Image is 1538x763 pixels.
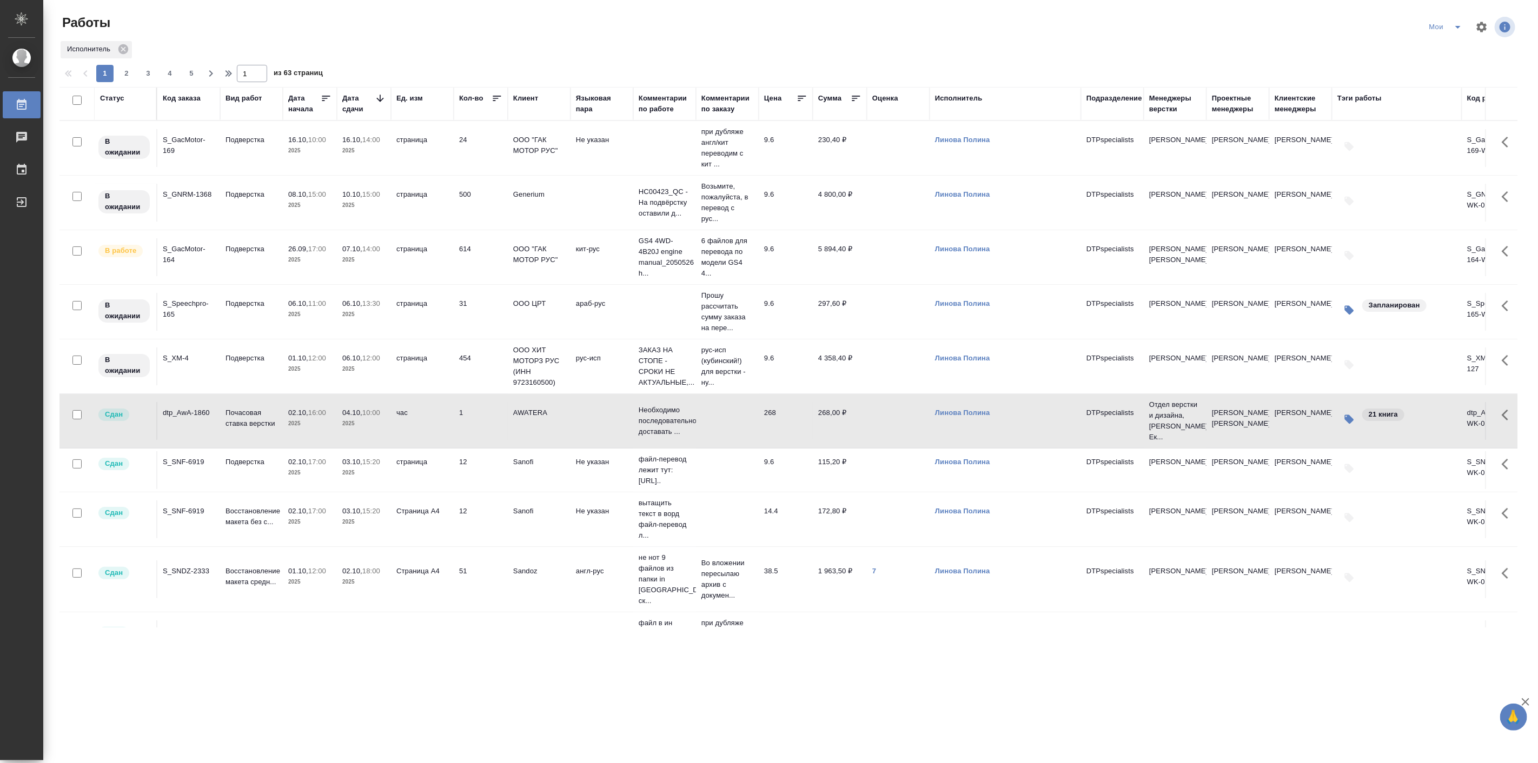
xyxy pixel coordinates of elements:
[1206,184,1269,222] td: [PERSON_NAME]
[639,93,691,115] div: Комментарии по работе
[288,409,308,417] p: 02.10,
[1081,620,1144,658] td: DTPspecialists
[391,560,454,598] td: Страница А4
[1337,457,1361,480] button: Добавить тэги
[342,145,386,156] p: 2025
[1269,620,1332,658] td: [PERSON_NAME]
[288,145,332,156] p: 2025
[362,299,380,307] p: 13:30
[454,129,508,167] td: 24
[288,245,308,253] p: 26.09,
[1462,184,1524,222] td: S_GNRM-1368-WK-002
[391,620,454,658] td: Страница А4
[97,353,151,378] div: Исполнитель назначен, приступать к работе пока рано
[639,186,691,219] p: НС00423_QC - На подвёрстку оставили д...
[288,507,308,515] p: 02.10,
[288,627,308,635] p: 01.10,
[342,507,362,515] p: 03.10,
[701,236,753,279] p: 6 файлов для перевода по модели GS4 4...
[97,298,151,324] div: Исполнитель назначен, приступать к работе пока рано
[97,135,151,160] div: Исполнитель назначен, приступать к работе пока рано
[308,299,326,307] p: 11:00
[701,290,753,333] p: Прошу рассчитать сумму заказа на пере...
[1149,244,1201,265] p: [PERSON_NAME], [PERSON_NAME]
[1337,135,1361,158] button: Добавить тэги
[1361,298,1428,313] div: Запланирован
[226,135,277,145] p: Подверстка
[342,567,362,575] p: 02.10,
[362,354,380,362] p: 12:00
[935,190,990,198] a: Линова Полина
[105,191,143,212] p: В ожидании
[161,68,178,79] span: 4
[1495,184,1521,210] button: Здесь прячутся важные кнопки
[118,68,135,79] span: 2
[1081,402,1144,440] td: DTPspecialists
[513,135,565,156] p: ООО "ГАК МОТОР РУС"
[759,500,813,538] td: 14.4
[342,577,386,587] p: 2025
[308,354,326,362] p: 12:00
[454,184,508,222] td: 500
[639,405,691,437] p: Необходимо последовательно доставать ...
[1462,129,1524,167] td: S_GacMotor-169-WK-008
[1462,500,1524,538] td: S_SNF-6919-WK-007
[391,500,454,538] td: Страница А4
[1495,451,1521,477] button: Здесь прячутся важные кнопки
[362,507,380,515] p: 15:20
[342,93,375,115] div: Дата сдачи
[342,200,386,211] p: 2025
[571,560,633,598] td: англ-рус
[1337,298,1361,322] button: Изменить тэги
[288,93,321,115] div: Дата начала
[362,458,380,466] p: 15:20
[226,189,277,200] p: Подверстка
[1081,293,1144,331] td: DTPspecialists
[454,402,508,440] td: 1
[163,407,215,418] div: dtp_AwA-1860
[362,567,380,575] p: 18:00
[513,244,565,265] p: ООО "ГАК МОТОР РУС"
[1081,347,1144,385] td: DTPspecialists
[1275,93,1327,115] div: Клиентские менеджеры
[183,68,200,79] span: 5
[759,129,813,167] td: 9.6
[935,136,990,144] a: Линова Полина
[701,618,753,661] p: при дубляже англ/кит переводим с кит ...
[813,184,867,222] td: 4 800,00 ₽
[342,409,362,417] p: 04.10,
[813,402,867,440] td: 268,00 ₽
[1337,626,1361,650] button: Добавить тэги
[1212,93,1264,115] div: Проектные менеджеры
[362,136,380,144] p: 14:00
[639,236,691,279] p: GS4 4WD-4B20J engine manual_2050526 h...
[1081,184,1144,222] td: DTPspecialists
[701,181,753,224] p: Возьмите, пожалуйста, в перевод с рус...
[1495,293,1521,319] button: Здесь прячутся важные кнопки
[935,354,990,362] a: Линова Полина
[1206,560,1269,598] td: [PERSON_NAME]
[163,506,215,517] div: S_SNF-6919
[1269,560,1332,598] td: [PERSON_NAME]
[105,409,123,420] p: Сдан
[1462,402,1524,440] td: dtp_AwA-1860-WK-003
[1269,184,1332,222] td: [PERSON_NAME]
[161,65,178,82] button: 4
[813,293,867,331] td: 297,60 ₽
[813,560,867,598] td: 1 963,50 ₽
[1206,620,1269,658] td: [PERSON_NAME]
[105,507,123,518] p: Сдан
[163,244,215,265] div: S_GacMotor-164
[872,567,876,575] a: 7
[1269,500,1332,538] td: [PERSON_NAME]
[1462,620,1524,658] td: S_GacMotor-169-WK-006
[513,407,565,418] p: AWATERA
[342,245,362,253] p: 07.10,
[1467,93,1509,104] div: Код работы
[513,93,538,104] div: Клиент
[1206,293,1269,331] td: [PERSON_NAME]
[362,627,380,635] p: 17:00
[1081,500,1144,538] td: DTPspecialists
[288,567,308,575] p: 01.10,
[226,407,277,429] p: Почасовая ставка верстки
